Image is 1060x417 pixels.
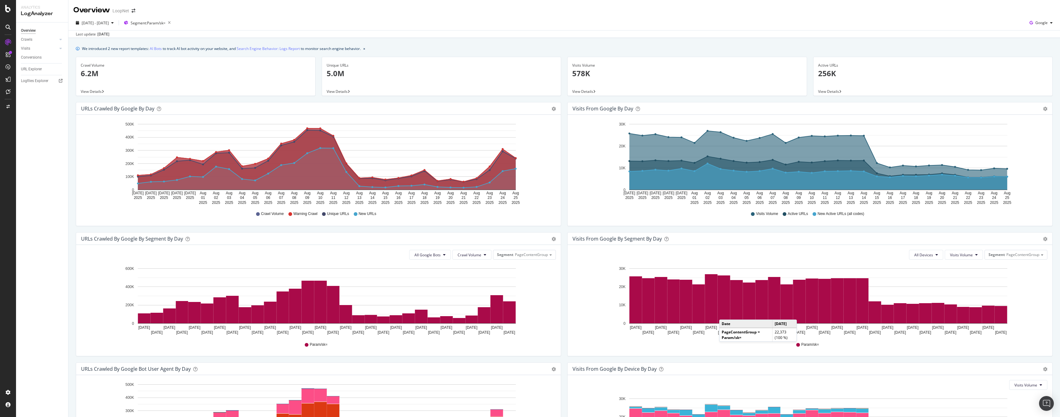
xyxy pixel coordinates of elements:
[414,252,441,258] span: All Google Bots
[160,196,168,200] text: 2025
[573,236,662,242] div: Visits from Google By Segment By Day
[619,285,626,289] text: 20K
[73,18,116,28] button: [DATE] - [DATE]
[624,191,635,195] text: [DATE]
[420,200,429,205] text: 2025
[318,196,323,200] text: 10
[964,200,972,205] text: 2025
[81,265,554,336] div: A chart.
[619,144,626,148] text: 20K
[317,191,324,195] text: Aug
[369,191,376,195] text: Aug
[875,196,879,200] text: 15
[435,196,440,200] text: 19
[132,188,134,192] text: 0
[810,196,814,200] text: 10
[836,196,840,200] text: 12
[992,196,997,200] text: 24
[304,191,310,195] text: Aug
[662,191,674,195] text: [DATE]
[368,200,377,205] text: 2025
[329,200,337,205] text: 2025
[703,200,712,205] text: 2025
[512,191,519,195] text: Aug
[164,325,175,330] text: [DATE]
[901,196,905,200] text: 17
[619,166,626,170] text: 10K
[486,200,494,205] text: 2025
[238,200,246,205] text: 2025
[1035,20,1048,25] span: Google
[1003,200,1011,205] text: 2025
[213,191,219,195] text: Aug
[252,191,258,195] text: Aug
[303,200,312,205] text: 2025
[81,105,154,112] div: URLs Crawled by Google by day
[292,196,296,200] text: 08
[150,45,162,52] a: AI Bots
[979,196,983,200] text: 23
[514,196,518,200] text: 25
[383,196,388,200] text: 15
[21,10,63,17] div: LogAnalyzer
[818,68,1048,79] p: 256K
[201,196,205,200] text: 01
[214,325,226,330] text: [DATE]
[1027,18,1055,28] button: Google
[421,191,428,195] text: Aug
[340,325,352,330] text: [DATE]
[619,266,626,271] text: 30K
[327,63,556,68] div: Unique URLs
[21,5,63,10] div: Analytics
[900,191,906,195] text: Aug
[552,107,556,111] div: gear
[861,191,867,195] text: Aug
[862,196,866,200] text: 14
[278,191,284,195] text: Aug
[225,200,233,205] text: 2025
[390,325,402,330] text: [DATE]
[950,252,973,258] span: Visits Volume
[134,196,142,200] text: 2025
[239,191,245,195] text: Aug
[21,45,30,52] div: Visits
[926,191,932,195] text: Aug
[327,89,348,94] span: View Details
[410,196,414,200] text: 17
[1009,380,1047,390] button: Visits Volume
[650,191,661,195] text: [DATE]
[344,196,349,200] text: 12
[857,325,868,330] text: [DATE]
[73,5,110,15] div: Overview
[680,325,692,330] text: [DATE]
[705,325,717,330] text: [DATE]
[809,191,815,195] text: Aug
[705,196,710,200] text: 02
[720,328,773,341] td: PageContentGroup = Param/sk=
[491,325,503,330] text: [DATE]
[475,196,479,200] text: 22
[214,196,218,200] text: 02
[784,196,788,200] text: 08
[756,191,763,195] text: Aug
[966,196,970,200] text: 22
[991,191,997,195] text: Aug
[782,191,789,195] text: Aug
[1006,252,1039,257] span: PageContentGroup
[834,191,841,195] text: Aug
[212,200,220,205] text: 2025
[808,200,816,205] text: 2025
[290,200,298,205] text: 2025
[158,191,170,195] text: [DATE]
[327,211,349,217] span: Unique URLs
[382,191,389,195] text: Aug
[327,68,556,79] p: 5.0M
[744,196,749,200] text: 05
[76,31,109,37] div: Last update
[81,120,554,205] svg: A chart.
[184,191,196,195] text: [DATE]
[501,196,505,200] text: 24
[990,200,998,205] text: 2025
[81,68,311,79] p: 6.2M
